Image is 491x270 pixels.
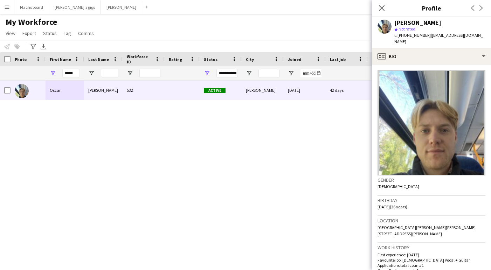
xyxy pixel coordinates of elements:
[394,33,483,44] span: | [EMAIL_ADDRESS][DOMAIN_NAME]
[64,30,71,36] span: Tag
[378,217,485,224] h3: Location
[399,26,415,32] span: Not rated
[62,69,80,77] input: First Name Filter Input
[288,57,302,62] span: Joined
[378,197,485,203] h3: Birthday
[330,57,346,62] span: Last job
[326,81,368,100] div: 42 days
[127,54,152,64] span: Workforce ID
[378,204,407,209] span: [DATE] (26 years)
[378,244,485,251] h3: Work history
[46,81,84,100] div: Oscar
[88,57,109,62] span: Last Name
[101,0,142,14] button: [PERSON_NAME]
[300,69,321,77] input: Joined Filter Input
[378,263,485,268] p: Applications total count: 1
[378,70,485,175] img: Crew avatar or photo
[394,20,441,26] div: [PERSON_NAME]
[378,177,485,183] h3: Gender
[169,57,182,62] span: Rating
[78,30,94,36] span: Comms
[139,69,160,77] input: Workforce ID Filter Input
[20,29,39,38] a: Export
[372,4,491,13] h3: Profile
[204,70,210,76] button: Open Filter Menu
[242,81,284,100] div: [PERSON_NAME]
[40,29,60,38] a: Status
[50,57,71,62] span: First Name
[15,84,29,98] img: Oscar Thorup Jønsson
[75,29,97,38] a: Comms
[204,88,226,93] span: Active
[84,81,123,100] div: [PERSON_NAME]
[394,33,431,38] span: t. [PHONE_NUMBER]
[378,225,476,236] span: [GEOGRAPHIC_DATA][PERSON_NAME][PERSON_NAME][STREET_ADDRESS][PERSON_NAME]
[368,81,413,100] div: 1
[288,70,294,76] button: Open Filter Menu
[258,69,279,77] input: City Filter Input
[50,70,56,76] button: Open Filter Menu
[6,17,57,27] span: My Workforce
[6,30,15,36] span: View
[88,70,95,76] button: Open Filter Menu
[372,48,491,65] div: Bio
[22,30,36,36] span: Export
[123,81,165,100] div: 532
[39,42,48,51] app-action-btn: Export XLSX
[127,70,133,76] button: Open Filter Menu
[49,0,101,14] button: [PERSON_NAME]'s gigs
[14,0,49,14] button: Flachs board
[43,30,57,36] span: Status
[246,57,254,62] span: City
[246,70,252,76] button: Open Filter Menu
[378,257,485,263] p: Favourite job: [DEMOGRAPHIC_DATA] Vocal + Guitar
[378,184,419,189] span: [DEMOGRAPHIC_DATA]
[29,42,37,51] app-action-btn: Advanced filters
[61,29,74,38] a: Tag
[378,252,485,257] p: First experience: [DATE]
[284,81,326,100] div: [DATE]
[3,29,18,38] a: View
[204,57,217,62] span: Status
[15,57,27,62] span: Photo
[101,69,118,77] input: Last Name Filter Input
